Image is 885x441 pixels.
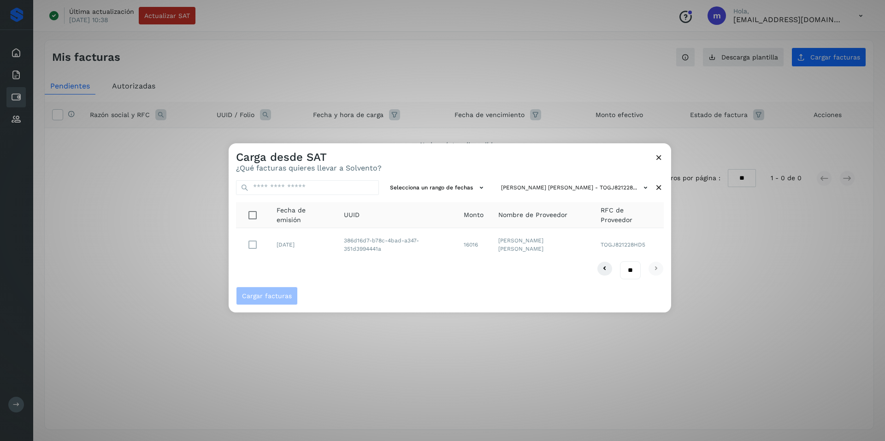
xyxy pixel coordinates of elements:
span: RFC de Proveedor [601,206,656,225]
span: UUID [344,210,360,220]
td: 386d16d7-b78c-4bad-a347-351d3994441a [336,228,456,261]
button: Selecciona un rango de fechas [386,180,490,195]
td: 16016 [456,228,491,261]
span: Fecha de emisión [277,206,329,225]
button: Cargar facturas [236,287,298,305]
td: TOGJ821228HD5 [593,228,664,261]
button: [PERSON_NAME] [PERSON_NAME] - TOGJ821228... [497,180,654,195]
h3: Carga desde SAT [236,151,382,164]
td: [PERSON_NAME] [PERSON_NAME] [491,228,593,261]
td: [DATE] [269,228,336,261]
span: Cargar facturas [242,293,292,299]
span: Nombre de Proveedor [498,210,567,220]
span: Monto [464,210,484,220]
p: ¿Qué facturas quieres llevar a Solvento? [236,164,382,172]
